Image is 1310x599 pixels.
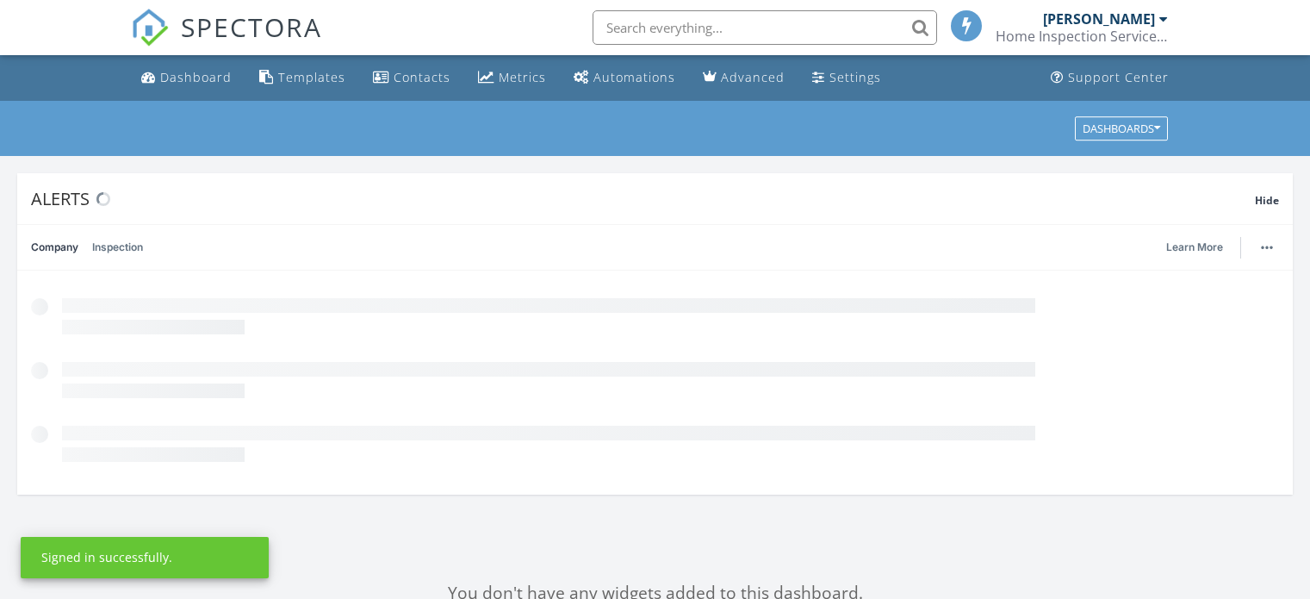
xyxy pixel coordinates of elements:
[567,62,682,94] a: Automations (Basic)
[252,62,352,94] a: Templates
[1043,10,1155,28] div: [PERSON_NAME]
[593,10,937,45] input: Search everything...
[31,187,1255,210] div: Alerts
[1044,62,1176,94] a: Support Center
[131,9,169,47] img: The Best Home Inspection Software - Spectora
[996,28,1168,45] div: Home Inspection Services, LLC
[805,62,888,94] a: Settings
[366,62,457,94] a: Contacts
[1166,239,1233,256] a: Learn More
[278,69,345,85] div: Templates
[41,549,172,566] div: Signed in successfully.
[1255,193,1279,208] span: Hide
[721,69,785,85] div: Advanced
[471,62,553,94] a: Metrics
[1083,122,1160,134] div: Dashboards
[1068,69,1169,85] div: Support Center
[134,62,239,94] a: Dashboard
[1261,246,1273,249] img: ellipsis-632cfdd7c38ec3a7d453.svg
[499,69,546,85] div: Metrics
[160,69,232,85] div: Dashboard
[696,62,792,94] a: Advanced
[1075,116,1168,140] button: Dashboards
[394,69,450,85] div: Contacts
[92,225,143,270] a: Inspection
[31,225,78,270] a: Company
[593,69,675,85] div: Automations
[181,9,322,45] span: SPECTORA
[829,69,881,85] div: Settings
[131,23,322,59] a: SPECTORA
